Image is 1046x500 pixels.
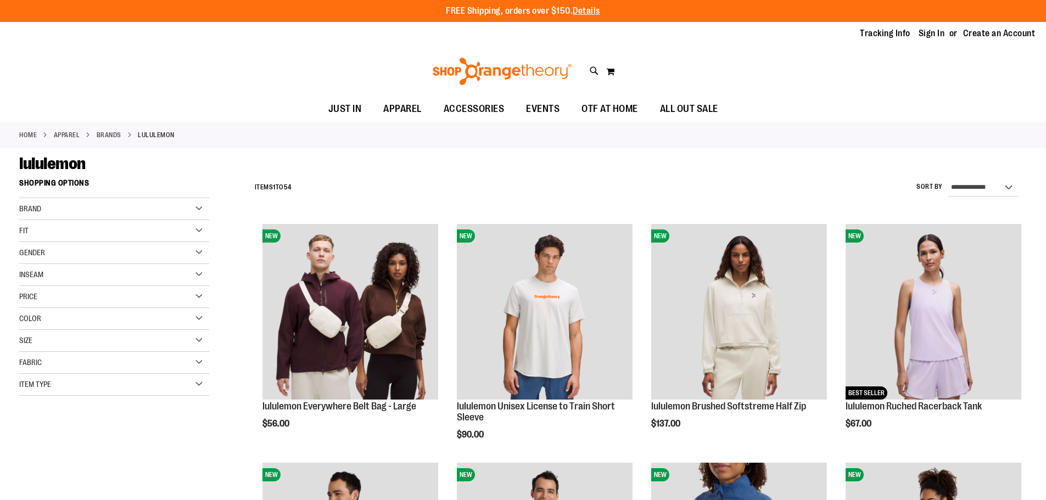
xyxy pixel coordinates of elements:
span: NEW [262,229,281,243]
a: Home [19,130,37,140]
label: Sort By [916,182,943,192]
a: APPAREL [54,130,80,140]
span: Fit [19,226,29,235]
span: 1 [273,183,276,191]
img: lululemon Unisex License to Train Short Sleeve [457,224,633,400]
strong: lululemon [138,130,175,140]
span: $90.00 [457,430,485,440]
span: $67.00 [846,419,873,429]
span: 54 [284,183,292,191]
span: Price [19,292,37,301]
span: NEW [651,468,669,481]
a: Details [573,6,600,16]
a: lululemon Everywhere Belt Bag - LargeNEW [262,224,438,401]
span: EVENTS [526,97,560,121]
span: NEW [846,229,864,243]
a: Sign In [919,27,945,40]
img: lululemon Ruched Racerback Tank [846,224,1021,400]
span: Size [19,336,32,345]
span: Gender [19,248,45,257]
a: Tracking Info [860,27,910,40]
div: product [451,218,638,467]
a: lululemon Unisex License to Train Short SleeveNEW [457,224,633,401]
span: JUST IN [328,97,362,121]
img: lululemon Everywhere Belt Bag - Large [262,224,438,400]
span: NEW [846,468,864,481]
span: Inseam [19,270,43,279]
span: NEW [457,468,475,481]
img: Shop Orangetheory [431,58,573,85]
span: NEW [651,229,669,243]
div: product [646,218,832,457]
img: lululemon Brushed Softstreme Half Zip [651,224,827,400]
span: ACCESSORIES [444,97,505,121]
span: lululemon [19,154,86,173]
a: BRANDS [97,130,121,140]
a: lululemon Ruched Racerback Tank [846,401,982,412]
span: Item Type [19,380,51,389]
span: OTF AT HOME [581,97,638,121]
span: $137.00 [651,419,682,429]
p: FREE Shipping, orders over $150. [446,5,600,18]
a: lululemon Brushed Softstreme Half Zip [651,401,806,412]
a: lululemon Brushed Softstreme Half ZipNEW [651,224,827,401]
a: lululemon Unisex License to Train Short Sleeve [457,401,615,423]
span: Fabric [19,358,42,367]
a: lululemon Ruched Racerback TankNEWBEST SELLER [846,224,1021,401]
span: Color [19,314,41,323]
h2: Items to [255,179,292,196]
a: Create an Account [963,27,1036,40]
a: lululemon Everywhere Belt Bag - Large [262,401,416,412]
span: $56.00 [262,419,291,429]
span: ALL OUT SALE [660,97,718,121]
span: NEW [457,229,475,243]
div: product [840,218,1027,457]
span: NEW [262,468,281,481]
span: BEST SELLER [846,386,887,400]
div: product [257,218,444,457]
span: Brand [19,204,41,213]
strong: Shopping Options [19,173,209,198]
span: APPAREL [383,97,422,121]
